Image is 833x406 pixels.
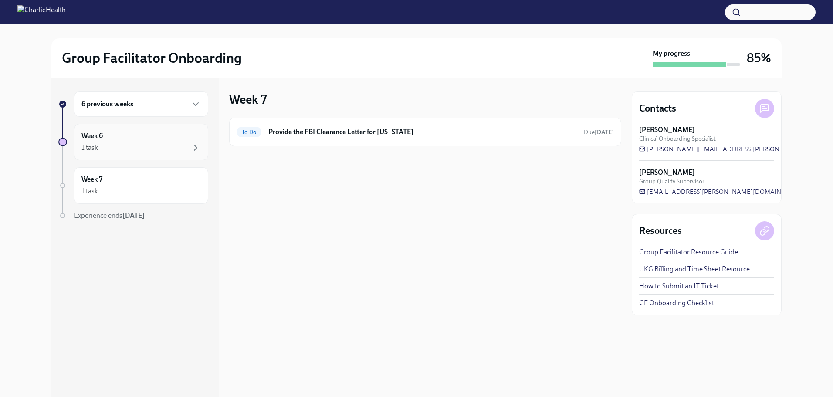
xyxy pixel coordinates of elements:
span: To Do [237,129,261,135]
strong: [DATE] [595,129,614,136]
strong: [PERSON_NAME] [639,125,695,135]
a: UKG Billing and Time Sheet Resource [639,264,750,274]
strong: [DATE] [122,211,145,220]
div: 6 previous weeks [74,91,208,117]
span: Due [584,129,614,136]
a: Week 71 task [58,167,208,204]
h6: 6 previous weeks [81,99,133,109]
div: 1 task [81,143,98,152]
h6: Provide the FBI Clearance Letter for [US_STATE] [268,127,577,137]
h3: 85% [747,50,771,66]
span: Experience ends [74,211,145,220]
h6: Week 7 [81,175,102,184]
a: GF Onboarding Checklist [639,298,714,308]
strong: [PERSON_NAME] [639,168,695,177]
h4: Contacts [639,102,676,115]
span: October 8th, 2025 10:00 [584,128,614,136]
h2: Group Facilitator Onboarding [62,49,242,67]
h3: Week 7 [229,91,267,107]
a: To DoProvide the FBI Clearance Letter for [US_STATE]Due[DATE] [237,125,614,139]
img: CharlieHealth [17,5,66,19]
span: Group Quality Supervisor [639,177,704,186]
strong: My progress [653,49,690,58]
a: Group Facilitator Resource Guide [639,247,738,257]
h6: Week 6 [81,131,103,141]
a: Week 61 task [58,124,208,160]
div: 1 task [81,186,98,196]
span: Clinical Onboarding Specialist [639,135,716,143]
a: How to Submit an IT Ticket [639,281,719,291]
a: [EMAIL_ADDRESS][PERSON_NAME][DOMAIN_NAME] [639,187,806,196]
h4: Resources [639,224,682,237]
